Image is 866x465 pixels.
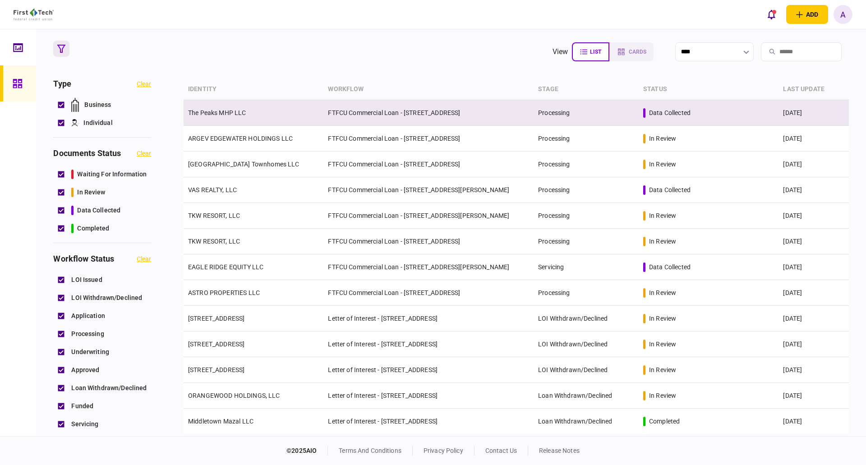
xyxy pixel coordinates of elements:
[188,135,293,142] a: ARGEV EDGEWATER HOLDINGS LLC
[649,340,676,349] div: in review
[188,289,260,296] a: ASTRO PROPERTIES LLC
[762,5,781,24] button: open notifications list
[323,126,534,152] td: FTFCU Commercial Loan - [STREET_ADDRESS]
[323,100,534,126] td: FTFCU Commercial Loan - [STREET_ADDRESS]
[188,392,280,399] a: ORANGEWOOD HOLDINGS, LLC
[77,188,105,197] span: in review
[534,357,639,383] td: LOI Withdrawn/Declined
[83,118,112,128] span: Individual
[649,108,691,117] div: data collected
[649,134,676,143] div: in review
[188,238,240,245] a: TKW RESORT, LLC
[53,255,114,263] h3: workflow status
[188,366,244,373] a: [STREET_ADDRESS]
[553,46,568,57] div: view
[534,100,639,126] td: Processing
[184,79,323,100] th: identity
[778,177,848,203] td: [DATE]
[323,177,534,203] td: FTFCU Commercial Loan - [STREET_ADDRESS][PERSON_NAME]
[71,311,105,321] span: Application
[649,391,676,400] div: in review
[590,49,601,55] span: list
[14,9,54,20] img: client company logo
[84,100,111,110] span: Business
[188,212,240,219] a: TKW RESORT, LLC
[71,347,109,357] span: Underwriting
[649,288,676,297] div: in review
[323,203,534,229] td: FTFCU Commercial Loan - [STREET_ADDRESS][PERSON_NAME]
[137,150,151,157] button: clear
[323,280,534,306] td: FTFCU Commercial Loan - [STREET_ADDRESS]
[629,49,646,55] span: cards
[778,306,848,331] td: [DATE]
[71,365,99,375] span: Approved
[71,293,142,303] span: LOI Withdrawn/Declined
[778,357,848,383] td: [DATE]
[71,401,93,411] span: Funded
[778,152,848,177] td: [DATE]
[77,170,147,179] span: waiting for information
[53,80,71,88] h3: Type
[534,203,639,229] td: Processing
[649,365,676,374] div: in review
[778,280,848,306] td: [DATE]
[778,203,848,229] td: [DATE]
[534,331,639,357] td: LOI Withdrawn/Declined
[323,331,534,357] td: Letter of Interest - [STREET_ADDRESS]
[188,341,244,348] a: [STREET_ADDRESS]
[649,237,676,246] div: in review
[188,186,237,193] a: VAS REALTY, LLC
[778,79,848,100] th: last update
[649,262,691,272] div: data collected
[649,185,691,194] div: data collected
[534,79,639,100] th: stage
[649,211,676,220] div: in review
[323,306,534,331] td: Letter of Interest - [STREET_ADDRESS]
[323,229,534,254] td: FTFCU Commercial Loan - [STREET_ADDRESS]
[71,275,102,285] span: LOI Issued
[534,254,639,280] td: Servicing
[137,80,151,87] button: clear
[539,447,580,454] a: release notes
[534,126,639,152] td: Processing
[323,383,534,409] td: Letter of Interest - [STREET_ADDRESS]
[188,263,263,271] a: EAGLE RIDGE EQUITY LLC
[485,447,517,454] a: contact us
[286,446,328,456] div: © 2025 AIO
[53,149,121,157] h3: documents status
[778,331,848,357] td: [DATE]
[534,152,639,177] td: Processing
[323,79,534,100] th: workflow
[834,5,852,24] button: A
[609,42,654,61] button: cards
[323,409,534,434] td: Letter of Interest - [STREET_ADDRESS]
[77,224,109,233] span: completed
[71,383,147,393] span: Loan Withdrawn/Declined
[323,254,534,280] td: FTFCU Commercial Loan - [STREET_ADDRESS][PERSON_NAME]
[786,5,828,24] button: open adding identity options
[71,419,98,429] span: Servicing
[137,255,151,262] button: clear
[323,357,534,383] td: Letter of Interest - [STREET_ADDRESS]
[649,160,676,169] div: in review
[188,418,253,425] a: Middletown Mazal LLC
[424,447,463,454] a: privacy policy
[534,177,639,203] td: Processing
[77,206,120,215] span: data collected
[534,280,639,306] td: Processing
[778,254,848,280] td: [DATE]
[188,315,244,322] a: [STREET_ADDRESS]
[534,409,639,434] td: Loan Withdrawn/Declined
[778,409,848,434] td: [DATE]
[572,42,609,61] button: list
[639,79,778,100] th: status
[649,417,680,426] div: completed
[534,306,639,331] td: LOI Withdrawn/Declined
[778,229,848,254] td: [DATE]
[534,383,639,409] td: Loan Withdrawn/Declined
[534,229,639,254] td: Processing
[188,109,246,116] a: The Peaks MHP LLC
[323,152,534,177] td: FTFCU Commercial Loan - [STREET_ADDRESS]
[778,126,848,152] td: [DATE]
